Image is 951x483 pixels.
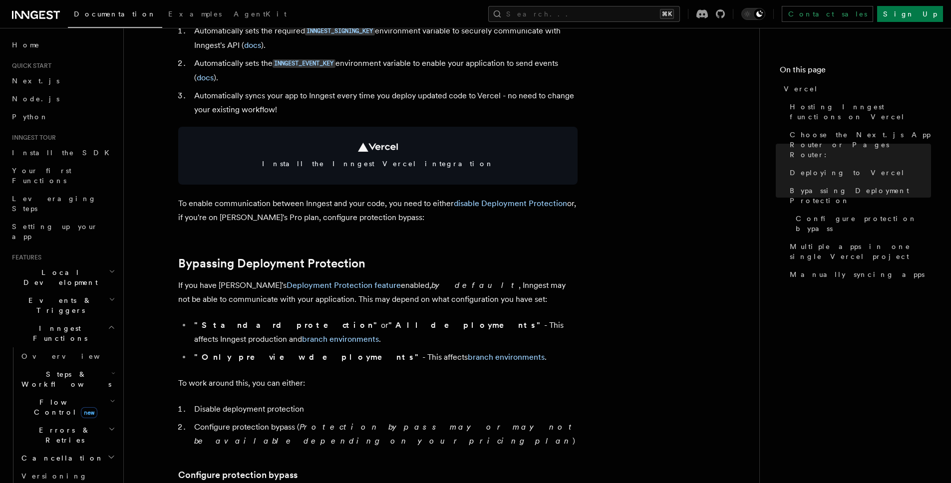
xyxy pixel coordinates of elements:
[660,9,674,19] kbd: ⌘K
[287,280,401,290] a: Deployment Protection feature
[786,238,931,265] a: Multiple apps in one single Vercel project
[8,190,117,218] a: Leveraging Steps
[21,352,124,360] span: Overview
[81,407,97,418] span: new
[305,27,375,35] code: INNGEST_SIGNING_KEY
[17,449,117,467] button: Cancellation
[790,168,905,178] span: Deploying to Vercel
[786,126,931,164] a: Choose the Next.js App Router or Pages Router:
[228,3,293,27] a: AgentKit
[17,365,117,393] button: Steps & Workflows
[12,95,59,103] span: Node.js
[168,10,222,18] span: Examples
[17,425,108,445] span: Errors & Retries
[454,199,567,208] a: disable Deployment Protection
[273,58,335,68] a: INNGEST_EVENT_KEY
[74,10,156,18] span: Documentation
[305,26,375,35] a: INNGEST_SIGNING_KEY
[21,472,87,480] span: Versioning
[302,334,379,344] a: branch environments
[12,40,40,50] span: Home
[877,6,943,22] a: Sign Up
[741,8,765,20] button: Toggle dark mode
[17,421,117,449] button: Errors & Retries
[12,167,71,185] span: Your first Functions
[782,6,873,22] a: Contact sales
[8,90,117,108] a: Node.js
[12,223,98,241] span: Setting up your app
[8,295,109,315] span: Events & Triggers
[431,280,519,290] em: by default
[790,269,925,279] span: Manually syncing apps
[162,3,228,27] a: Examples
[780,64,931,80] h4: On this page
[8,319,117,347] button: Inngest Functions
[178,127,578,185] a: Install the Inngest Vercel integration
[786,182,931,210] a: Bypassing Deployment Protection
[191,350,578,364] li: - This affects .
[191,318,578,346] li: or - This affects Inngest production and .
[12,195,96,213] span: Leveraging Steps
[786,98,931,126] a: Hosting Inngest functions on Vercel
[17,393,117,421] button: Flow Controlnew
[197,73,214,82] a: docs
[194,422,576,446] em: Protection bypass may or may not be available depending on your pricing plan
[468,352,545,362] a: branch environments
[790,130,931,160] span: Choose the Next.js App Router or Pages Router:
[191,402,578,416] li: Disable deployment protection
[790,241,931,261] span: Multiple apps in one single Vercel project
[191,24,578,52] li: Automatically sets the required environment variable to securely communicate with Inngest's API ( ).
[786,164,931,182] a: Deploying to Vercel
[488,6,680,22] button: Search...⌘K
[8,253,41,261] span: Features
[790,102,931,122] span: Hosting Inngest functions on Vercel
[796,214,931,234] span: Configure protection bypass
[8,62,51,70] span: Quick start
[17,347,117,365] a: Overview
[178,197,578,225] p: To enable communication between Inngest and your code, you need to either or, if you're on [PERSO...
[191,420,578,448] li: Configure protection bypass ( )
[8,162,117,190] a: Your first Functions
[8,134,56,142] span: Inngest tour
[17,369,111,389] span: Steps & Workflows
[792,210,931,238] a: Configure protection bypass
[8,267,109,287] span: Local Development
[784,84,818,94] span: Vercel
[8,291,117,319] button: Events & Triggers
[191,89,578,117] li: Automatically syncs your app to Inngest every time you deploy updated code to Vercel - no need to...
[244,40,261,50] a: docs
[12,149,115,157] span: Install the SDK
[12,77,59,85] span: Next.js
[191,56,578,85] li: Automatically sets the environment variable to enable your application to send events ( ).
[8,144,117,162] a: Install the SDK
[790,186,931,206] span: Bypassing Deployment Protection
[178,376,578,390] p: To work around this, you can either:
[388,320,544,330] strong: "All deployments"
[190,159,566,169] span: Install the Inngest Vercel integration
[8,323,108,343] span: Inngest Functions
[194,352,422,362] strong: "Only preview deployments"
[178,468,298,482] a: Configure protection bypass
[178,278,578,306] p: If you have [PERSON_NAME]'s enabled, , Inngest may not be able to communicate with your applicati...
[12,113,48,121] span: Python
[8,72,117,90] a: Next.js
[780,80,931,98] a: Vercel
[8,108,117,126] a: Python
[786,265,931,283] a: Manually syncing apps
[8,36,117,54] a: Home
[273,59,335,68] code: INNGEST_EVENT_KEY
[178,256,365,270] a: Bypassing Deployment Protection
[194,320,381,330] strong: "Standard protection"
[68,3,162,28] a: Documentation
[8,218,117,245] a: Setting up your app
[17,397,110,417] span: Flow Control
[8,263,117,291] button: Local Development
[17,453,104,463] span: Cancellation
[234,10,287,18] span: AgentKit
